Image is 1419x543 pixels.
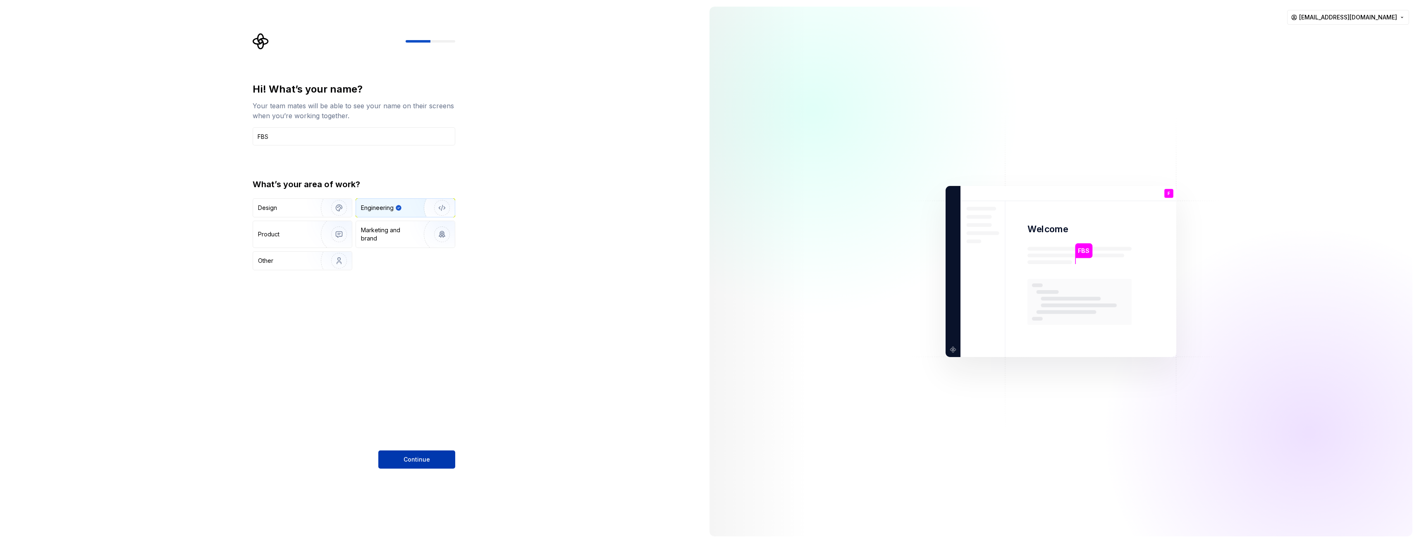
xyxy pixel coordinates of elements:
[361,204,394,212] div: Engineering
[253,179,455,190] div: What’s your area of work?
[258,204,277,212] div: Design
[258,257,273,265] div: Other
[253,83,455,96] div: Hi! What’s your name?
[1078,246,1089,255] p: FBS
[1287,10,1409,25] button: [EMAIL_ADDRESS][DOMAIN_NAME]
[404,455,430,464] span: Continue
[1299,13,1397,21] span: [EMAIL_ADDRESS][DOMAIN_NAME]
[253,101,455,121] div: Your team mates will be able to see your name on their screens when you’re working together.
[253,127,455,145] input: Han Solo
[378,450,455,469] button: Continue
[361,226,417,243] div: Marketing and brand
[1027,223,1068,235] p: Welcome
[258,230,279,238] div: Product
[253,33,269,50] svg: Supernova Logo
[1168,191,1170,196] p: F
